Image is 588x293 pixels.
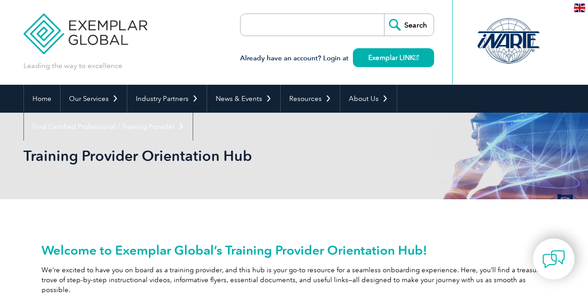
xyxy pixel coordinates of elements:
a: Resources [281,85,340,113]
a: Our Services [60,85,127,113]
img: en [574,4,585,12]
a: News & Events [207,85,280,113]
a: Industry Partners [127,85,207,113]
img: contact-chat.png [542,248,565,270]
a: Exemplar LINK [353,48,434,67]
h3: Already have an account? Login at [240,53,434,64]
a: Home [24,85,60,113]
input: Search [384,14,434,36]
a: Find Certified Professional / Training Provider [24,113,193,141]
a: About Us [340,85,397,113]
h2: Welcome to Exemplar Global’s Training Provider Orientation Hub! [42,243,547,257]
img: open_square.png [414,55,419,60]
p: Leading the way to excellence [23,61,122,71]
h2: Training Provider Orientation Hub [23,149,403,163]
